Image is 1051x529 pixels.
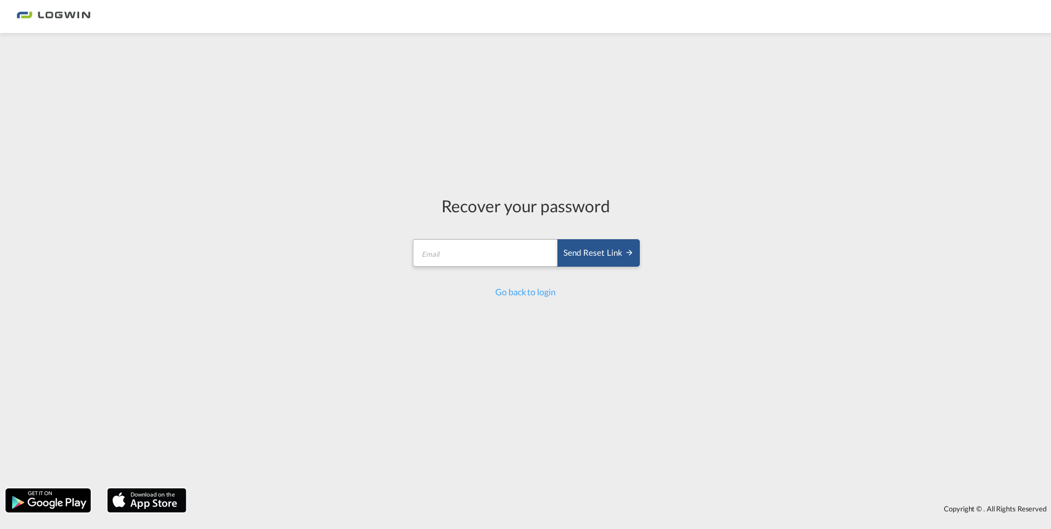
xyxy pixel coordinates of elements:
[495,286,555,297] a: Go back to login
[192,499,1051,518] div: Copyright © . All Rights Reserved
[625,248,634,257] md-icon: icon-arrow-right
[4,487,92,514] img: google.png
[16,4,91,29] img: bc73a0e0d8c111efacd525e4c8ad7d32.png
[411,194,640,217] div: Recover your password
[563,247,634,260] div: Send reset link
[557,239,640,267] button: SEND RESET LINK
[413,239,558,267] input: Email
[106,487,187,514] img: apple.png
